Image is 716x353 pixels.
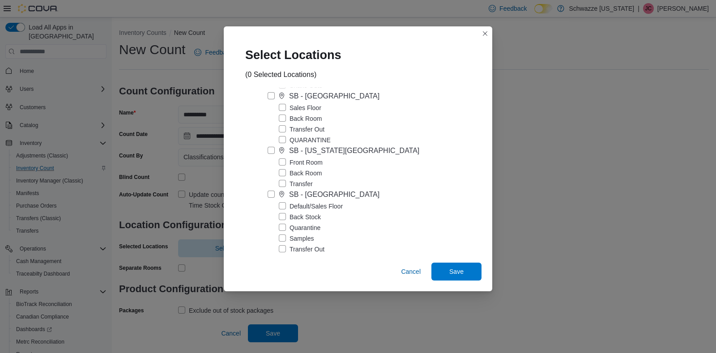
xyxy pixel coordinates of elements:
[279,201,343,212] label: Default/Sales Floor
[279,135,331,145] label: QUARANTINE
[279,113,322,124] label: Back Room
[397,263,424,281] button: Cancel
[279,179,313,189] label: Transfer
[480,28,490,39] button: Closes this modal window
[279,124,324,135] label: Transfer Out
[279,244,324,255] label: Transfer Out
[279,168,322,179] label: Back Room
[449,267,464,276] span: Save
[279,222,320,233] label: Quarantine
[279,255,324,265] label: Transfer Out
[245,69,316,80] div: (0 Selected Locations)
[289,145,419,156] div: SB - [US_STATE][GEOGRAPHIC_DATA]
[289,189,379,200] div: SB - [GEOGRAPHIC_DATA]
[289,91,379,102] div: SB - [GEOGRAPHIC_DATA]
[279,233,314,244] label: Samples
[279,157,323,168] label: Front Room
[234,37,359,69] div: Select Locations
[401,267,421,276] span: Cancel
[279,212,321,222] label: Back Stock
[431,263,482,281] button: Save
[279,102,321,113] label: Sales Floor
